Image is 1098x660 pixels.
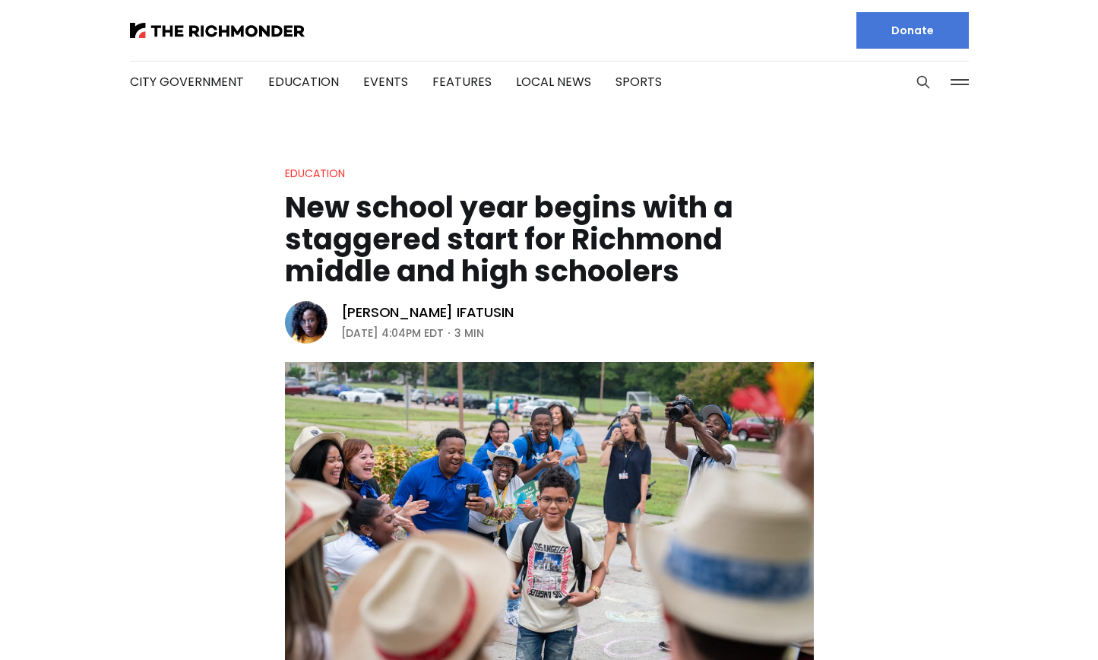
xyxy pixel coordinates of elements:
a: Donate [856,12,969,49]
time: [DATE] 4:04PM EDT [341,324,444,342]
a: City Government [130,73,244,90]
a: Events [363,73,408,90]
a: Sports [615,73,662,90]
a: Features [432,73,492,90]
img: The Richmonder [130,23,305,38]
a: Local News [516,73,591,90]
a: Education [285,166,345,181]
span: 3 min [454,324,484,342]
button: Search this site [912,71,935,94]
iframe: portal-trigger [970,585,1098,660]
h1: New school year begins with a staggered start for Richmond middle and high schoolers [285,192,814,287]
a: [PERSON_NAME] Ifatusin [341,303,514,322]
img: Victoria A. Ifatusin [285,301,328,344]
a: Education [268,73,339,90]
